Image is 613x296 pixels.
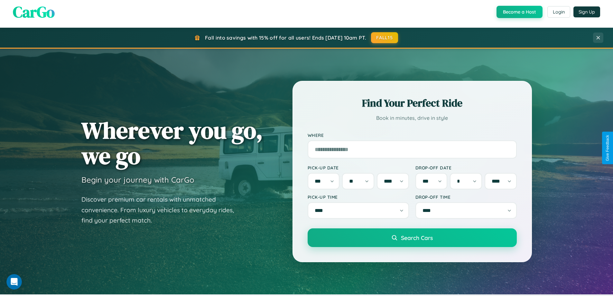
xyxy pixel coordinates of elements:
p: Discover premium car rentals with unmatched convenience. From luxury vehicles to everyday rides, ... [81,194,242,226]
span: Fall into savings with 15% off for all users! Ends [DATE] 10am PT. [205,34,366,41]
button: FALL15 [371,32,398,43]
label: Drop-off Time [415,194,517,200]
h1: Wherever you go, we go [81,118,263,168]
label: Drop-off Date [415,165,517,170]
span: CarGo [13,1,55,23]
iframe: Intercom live chat [6,274,22,290]
label: Where [308,132,517,138]
div: Give Feedback [605,135,610,161]
p: Book in minutes, drive in style [308,113,517,123]
h2: Find Your Perfect Ride [308,96,517,110]
label: Pick-up Time [308,194,409,200]
button: Sign Up [573,6,600,17]
button: Become a Host [497,6,543,18]
h3: Begin your journey with CarGo [81,175,194,185]
span: Search Cars [401,234,433,241]
button: Login [547,6,570,18]
button: Search Cars [308,228,517,247]
label: Pick-up Date [308,165,409,170]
